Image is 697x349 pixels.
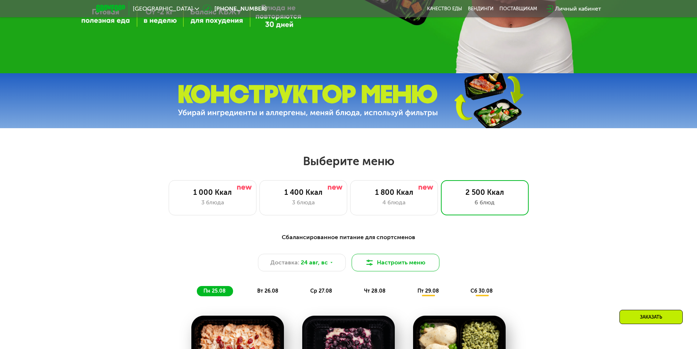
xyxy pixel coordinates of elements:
div: 1 800 Ккал [358,188,430,197]
div: поставщикам [499,6,537,12]
div: Сбалансированное питание для спортсменов [132,233,565,242]
span: сб 30.08 [471,288,493,294]
span: [GEOGRAPHIC_DATA] [133,6,193,12]
div: 6 блюд [449,198,521,207]
span: ср 27.08 [310,288,332,294]
a: Качество еды [427,6,462,12]
div: 1 400 Ккал [267,188,340,197]
div: 3 блюда [176,198,249,207]
span: вт 26.08 [257,288,278,294]
span: Доставка: [270,258,299,267]
a: Вендинги [468,6,494,12]
div: 3 блюда [267,198,340,207]
span: пн 25.08 [203,288,226,294]
div: Личный кабинет [555,4,601,13]
div: 1 000 Ккал [176,188,249,197]
span: пт 29.08 [417,288,439,294]
span: чт 28.08 [364,288,386,294]
div: Заказать [619,310,683,324]
div: 2 500 Ккал [449,188,521,197]
div: 4 блюда [358,198,430,207]
span: 24 авг, вс [301,258,328,267]
a: [PHONE_NUMBER] [203,4,267,13]
button: Настроить меню [352,254,439,271]
h2: Выберите меню [23,154,674,168]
